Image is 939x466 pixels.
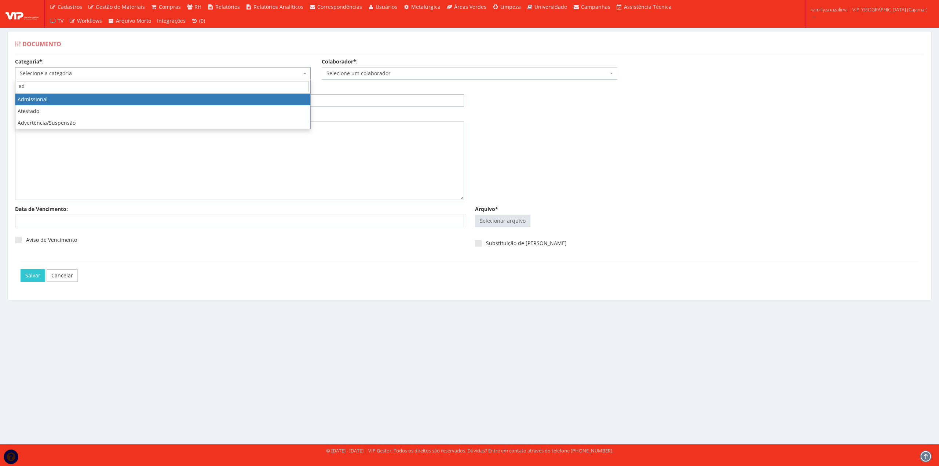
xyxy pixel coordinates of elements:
a: TV [47,14,66,28]
li: Atestado [15,105,310,117]
span: Arquivo Morto [116,17,151,24]
label: Substituição de [PERSON_NAME] [475,240,567,247]
span: Selecione um colaborador [322,67,617,80]
li: Advertência/Suspensão [15,117,310,129]
span: Relatórios Analíticos [253,3,303,10]
span: (0) [199,17,205,24]
input: Salvar [21,269,45,282]
div: © [DATE] - [DATE] | VIP Gestor. Todos os direitos são reservados. Dúvidas? Entre em contato atrav... [326,447,613,454]
label: Aviso de Vencimento [15,236,77,244]
span: Correspondências [317,3,362,10]
a: (0) [189,14,208,28]
span: Selecione a categoria [15,67,311,80]
a: Cancelar [47,269,78,282]
span: RH [194,3,201,10]
span: Selecione um colaborador [326,70,608,77]
label: Categoria*: [15,58,44,65]
span: Limpeza [500,3,521,10]
span: Cadastros [58,3,82,10]
span: Workflows [77,17,102,24]
span: Compras [159,3,181,10]
span: Selecione a categoria [20,70,302,77]
a: Integrações [154,14,189,28]
a: Workflows [66,14,105,28]
span: Integrações [157,17,186,24]
span: Assistência Técnica [624,3,672,10]
label: Colaborador*: [322,58,358,65]
span: Documento [22,40,61,48]
span: Usuários [376,3,397,10]
label: Arquivo* [475,205,498,213]
span: Áreas Verdes [454,3,486,10]
span: kamilly.souzalima | VIP [GEOGRAPHIC_DATA] (Cajamar) [811,6,928,13]
span: Campanhas [581,3,610,10]
span: Metalúrgica [411,3,441,10]
span: Universidade [534,3,567,10]
img: logo [6,8,39,19]
span: TV [58,17,63,24]
span: Relatórios [215,3,240,10]
span: Gestão de Materiais [96,3,145,10]
a: Arquivo Morto [105,14,154,28]
li: Admissional [15,94,310,105]
label: Data de Vencimento: [15,205,68,213]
